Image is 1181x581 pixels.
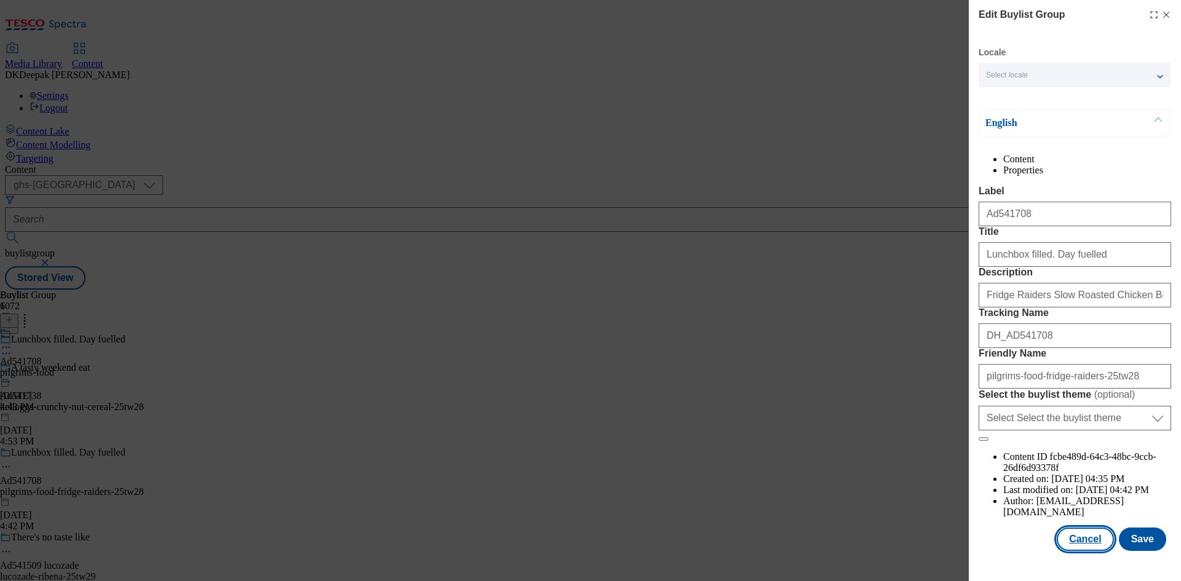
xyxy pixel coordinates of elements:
[1076,484,1149,495] span: [DATE] 04:42 PM
[979,389,1171,401] label: Select the buylist theme
[979,7,1065,22] h4: Edit Buylist Group
[1003,154,1171,165] li: Content
[979,226,1171,237] label: Title
[1003,484,1171,496] li: Last modified on:
[979,7,1171,551] div: Modal
[1003,451,1171,473] li: Content ID
[979,348,1171,359] label: Friendly Name
[979,364,1171,389] input: Enter Friendly Name
[986,71,1028,80] span: Select locale
[1003,473,1171,484] li: Created on:
[979,283,1171,307] input: Enter Description
[979,202,1171,226] input: Enter Label
[979,63,1171,87] button: Select locale
[979,267,1171,278] label: Description
[1003,496,1124,517] span: [EMAIL_ADDRESS][DOMAIN_NAME]
[985,117,1115,129] p: English
[1003,165,1171,176] li: Properties
[979,186,1171,197] label: Label
[979,242,1171,267] input: Enter Title
[979,307,1171,318] label: Tracking Name
[1094,389,1135,400] span: ( optional )
[1003,451,1156,473] span: fcbe489d-64c3-48bc-9ccb-26df6d93378f
[1051,473,1124,484] span: [DATE] 04:35 PM
[979,49,1006,56] label: Locale
[1003,496,1171,518] li: Author:
[1057,528,1113,551] button: Cancel
[1119,528,1166,551] button: Save
[979,323,1171,348] input: Enter Tracking Name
